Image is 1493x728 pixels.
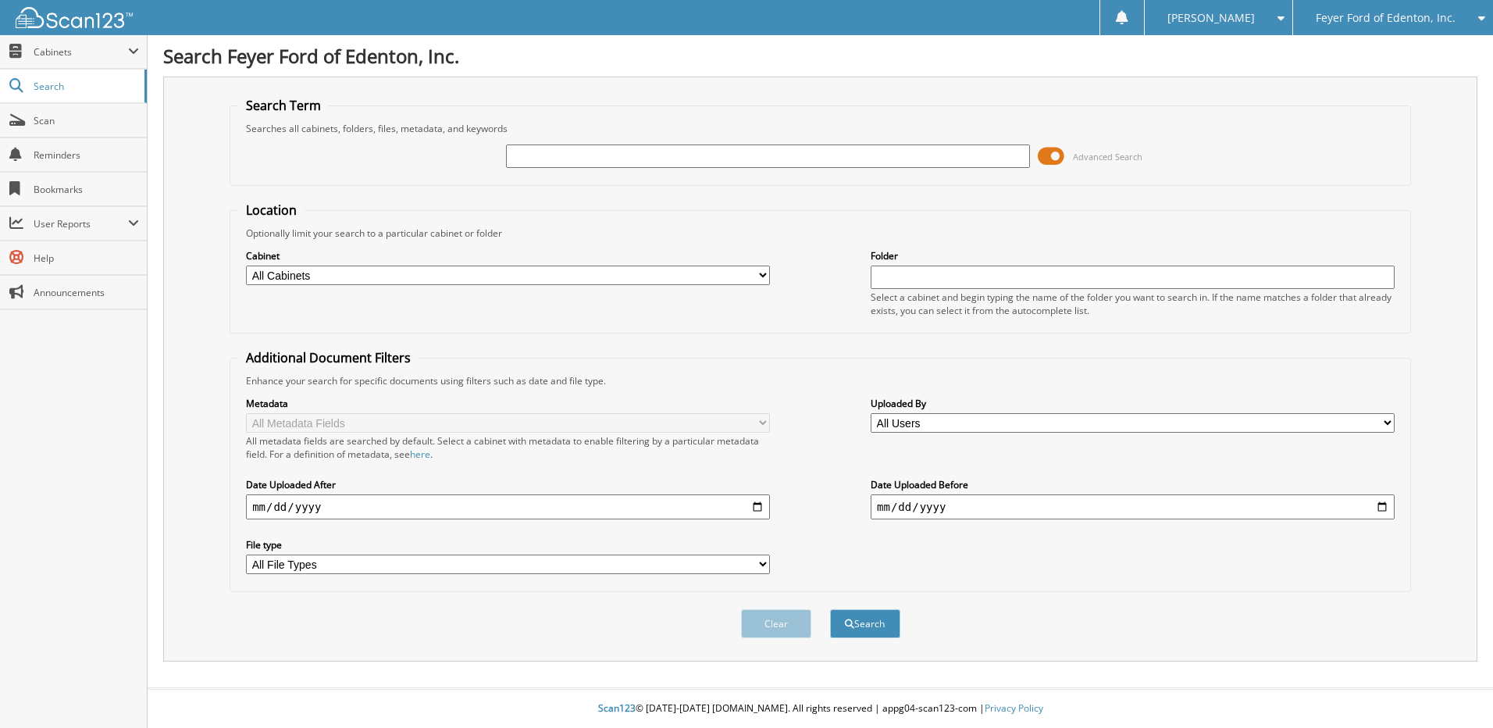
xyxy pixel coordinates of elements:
[238,374,1402,387] div: Enhance your search for specific documents using filters such as date and file type.
[871,494,1395,519] input: end
[34,252,139,265] span: Help
[238,122,1402,135] div: Searches all cabinets, folders, files, metadata, and keywords
[741,609,811,638] button: Clear
[871,291,1395,317] div: Select a cabinet and begin typing the name of the folder you want to search in. If the name match...
[16,7,133,28] img: scan123-logo-white.svg
[871,249,1395,262] label: Folder
[246,494,770,519] input: start
[34,45,128,59] span: Cabinets
[34,217,128,230] span: User Reports
[1167,13,1255,23] span: [PERSON_NAME]
[238,349,419,366] legend: Additional Document Filters
[148,690,1493,728] div: © [DATE]-[DATE] [DOMAIN_NAME]. All rights reserved | appg04-scan123-com |
[246,249,770,262] label: Cabinet
[238,97,329,114] legend: Search Term
[830,609,900,638] button: Search
[34,148,139,162] span: Reminders
[246,478,770,491] label: Date Uploaded After
[598,701,636,715] span: Scan123
[34,114,139,127] span: Scan
[410,448,430,461] a: here
[871,478,1395,491] label: Date Uploaded Before
[34,286,139,299] span: Announcements
[246,397,770,410] label: Metadata
[1073,151,1142,162] span: Advanced Search
[238,227,1402,240] div: Optionally limit your search to a particular cabinet or folder
[1316,13,1456,23] span: Feyer Ford of Edenton, Inc.
[34,80,137,93] span: Search
[1415,653,1493,728] iframe: Chat Widget
[246,434,770,461] div: All metadata fields are searched by default. Select a cabinet with metadata to enable filtering b...
[871,397,1395,410] label: Uploaded By
[246,538,770,551] label: File type
[985,701,1043,715] a: Privacy Policy
[34,183,139,196] span: Bookmarks
[163,43,1477,69] h1: Search Feyer Ford of Edenton, Inc.
[238,202,305,219] legend: Location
